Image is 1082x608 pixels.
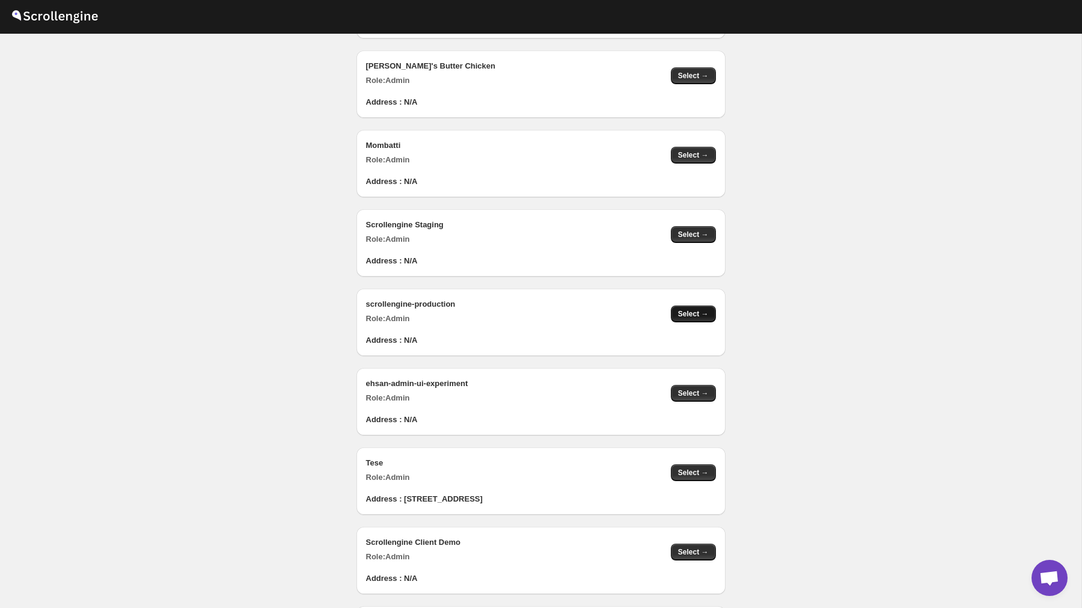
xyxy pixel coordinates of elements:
b: Mombatti [366,141,401,150]
b: Scrollengine Staging [366,220,444,229]
a: Open chat [1032,560,1068,596]
b: Role: Admin [366,473,410,482]
b: Role: Admin [366,76,410,85]
span: Select → [678,309,709,319]
b: Address : N/A [366,256,418,265]
b: Address : N/A [366,574,418,583]
b: Role: Admin [366,393,410,402]
b: Role: Admin [366,314,410,323]
span: Select → [678,468,709,477]
b: Address : N/A [366,177,418,186]
span: Select → [678,388,709,398]
button: Select → [671,385,716,402]
b: Role: Admin [366,155,410,164]
b: Tese [366,458,384,467]
button: Select → [671,464,716,481]
b: scrollengine-production [366,299,456,309]
span: Select → [678,150,709,160]
button: Select → [671,226,716,243]
b: ehsan-admin-ui-experiment [366,379,468,388]
button: Select → [671,306,716,322]
b: [PERSON_NAME]'s Butter Chicken [366,61,495,70]
b: Role: Admin [366,552,410,561]
span: Select → [678,547,709,557]
b: Scrollengine Client Demo [366,538,460,547]
button: Select → [671,147,716,164]
b: Address : N/A [366,336,418,345]
b: Address : [STREET_ADDRESS] [366,494,483,503]
button: Select → [671,67,716,84]
b: Role: Admin [366,235,410,244]
span: Select → [678,230,709,239]
span: Select → [678,71,709,81]
b: Address : N/A [366,97,418,106]
button: Select → [671,544,716,560]
b: Address : N/A [366,415,418,424]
